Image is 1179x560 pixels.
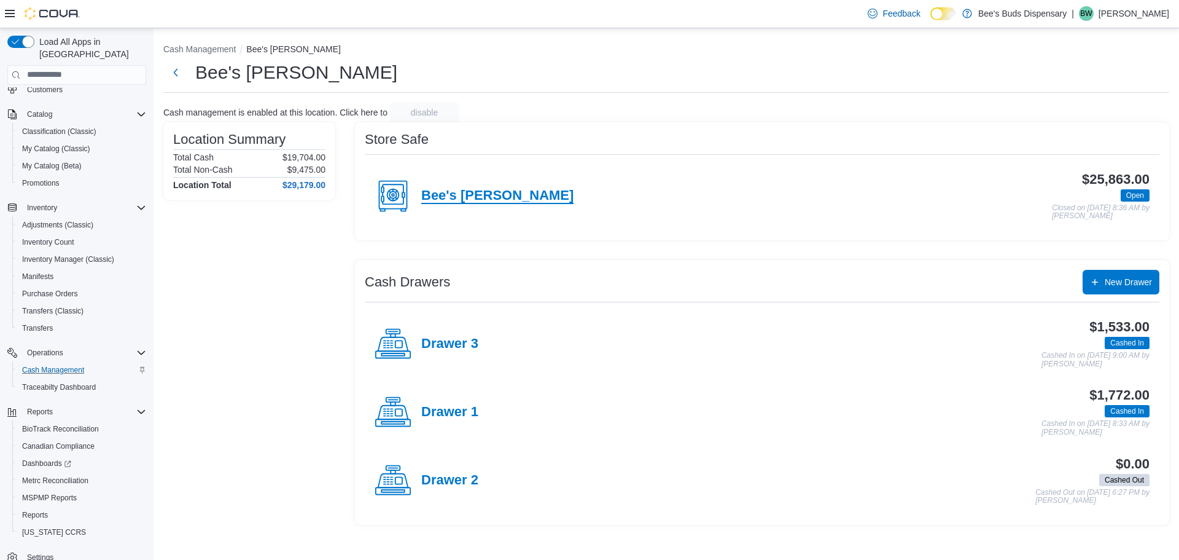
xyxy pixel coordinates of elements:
[390,103,459,122] button: disable
[17,508,53,523] a: Reports
[163,60,188,85] button: Next
[863,1,925,26] a: Feedback
[365,275,450,290] h3: Cash Drawers
[163,108,387,117] p: Cash management is enabled at this location. Click here to
[12,123,151,140] button: Classification (Classic)
[27,407,53,417] span: Reports
[12,216,151,234] button: Adjustments (Classic)
[22,424,99,434] span: BioTrack Reconciliation
[17,491,146,505] span: MSPMP Reports
[22,527,86,537] span: [US_STATE] CCRS
[17,269,58,284] a: Manifests
[282,180,325,190] h4: $29,179.00
[17,508,146,523] span: Reports
[173,152,214,162] h6: Total Cash
[2,199,151,216] button: Inventory
[17,176,146,191] span: Promotions
[163,43,1169,58] nav: An example of EuiBreadcrumbs
[1082,172,1150,187] h3: $25,863.00
[1116,457,1150,471] h3: $0.00
[17,124,101,139] a: Classification (Classic)
[1099,474,1150,486] span: Cashed Out
[12,379,151,396] button: Traceabilty Dashboard
[12,455,151,472] a: Dashboards
[421,404,478,420] h4: Drawer 1
[17,422,146,436] span: BioTrack Reconciliation
[17,380,101,395] a: Traceabilty Dashboard
[2,81,151,98] button: Customers
[282,152,325,162] p: $19,704.00
[17,218,146,232] span: Adjustments (Classic)
[17,304,146,318] span: Transfers (Classic)
[12,507,151,524] button: Reports
[17,363,89,377] a: Cash Management
[12,361,151,379] button: Cash Management
[22,365,84,375] span: Cash Management
[17,304,88,318] a: Transfers (Classic)
[930,20,931,21] span: Dark Mode
[1105,475,1144,486] span: Cashed Out
[12,157,151,175] button: My Catalog (Beta)
[22,107,146,122] span: Catalog
[22,200,146,215] span: Inventory
[17,525,91,540] a: [US_STATE] CCRS
[17,380,146,395] span: Traceabilty Dashboard
[22,220,93,230] span: Adjustments (Classic)
[1105,337,1150,349] span: Cashed In
[27,85,63,95] span: Customers
[25,7,80,20] img: Cova
[22,107,57,122] button: Catalog
[17,422,104,436] a: BioTrack Reconciliation
[17,159,87,173] a: My Catalog (Beta)
[411,106,438,119] span: disable
[17,269,146,284] span: Manifests
[1052,204,1150,221] p: Closed on [DATE] 8:36 AM by [PERSON_NAME]
[22,345,68,360] button: Operations
[22,510,48,520] span: Reports
[173,180,232,190] h4: Location Total
[882,7,920,20] span: Feedback
[22,306,84,316] span: Transfers (Classic)
[22,459,71,468] span: Dashboards
[17,218,98,232] a: Adjustments (Classic)
[2,106,151,123] button: Catalog
[365,132,429,147] h3: Store Safe
[2,344,151,361] button: Operations
[22,127,96,136] span: Classification (Classic)
[12,302,151,320] button: Transfers (Classic)
[12,234,151,251] button: Inventory Count
[17,321,58,336] a: Transfers
[22,272,53,282] span: Manifests
[17,141,95,156] a: My Catalog (Classic)
[1110,337,1144,349] span: Cashed In
[173,165,233,175] h6: Total Non-Cash
[173,132,286,147] h3: Location Summary
[17,286,83,301] a: Purchase Orders
[22,254,114,264] span: Inventory Manager (Classic)
[17,439,146,454] span: Canadian Compliance
[22,323,53,333] span: Transfers
[22,382,96,392] span: Traceabilty Dashboard
[12,251,151,268] button: Inventory Manager (Classic)
[12,140,151,157] button: My Catalog (Classic)
[34,36,146,60] span: Load All Apps in [GEOGRAPHIC_DATA]
[22,178,60,188] span: Promotions
[287,165,325,175] p: $9,475.00
[246,44,341,54] button: Bee's [PERSON_NAME]
[1126,190,1144,201] span: Open
[1099,6,1169,21] p: [PERSON_NAME]
[22,82,68,97] a: Customers
[12,268,151,285] button: Manifests
[17,473,93,488] a: Metrc Reconciliation
[1041,420,1150,436] p: Cashed In on [DATE] 8:33 AM by [PERSON_NAME]
[22,493,77,503] span: MSPMP Reports
[27,348,63,358] span: Operations
[195,60,397,85] h1: Bee's [PERSON_NAME]
[17,141,146,156] span: My Catalog (Classic)
[22,441,95,451] span: Canadian Compliance
[17,252,119,267] a: Inventory Manager (Classic)
[22,404,146,419] span: Reports
[17,286,146,301] span: Purchase Orders
[22,200,62,215] button: Inventory
[421,473,478,489] h4: Drawer 2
